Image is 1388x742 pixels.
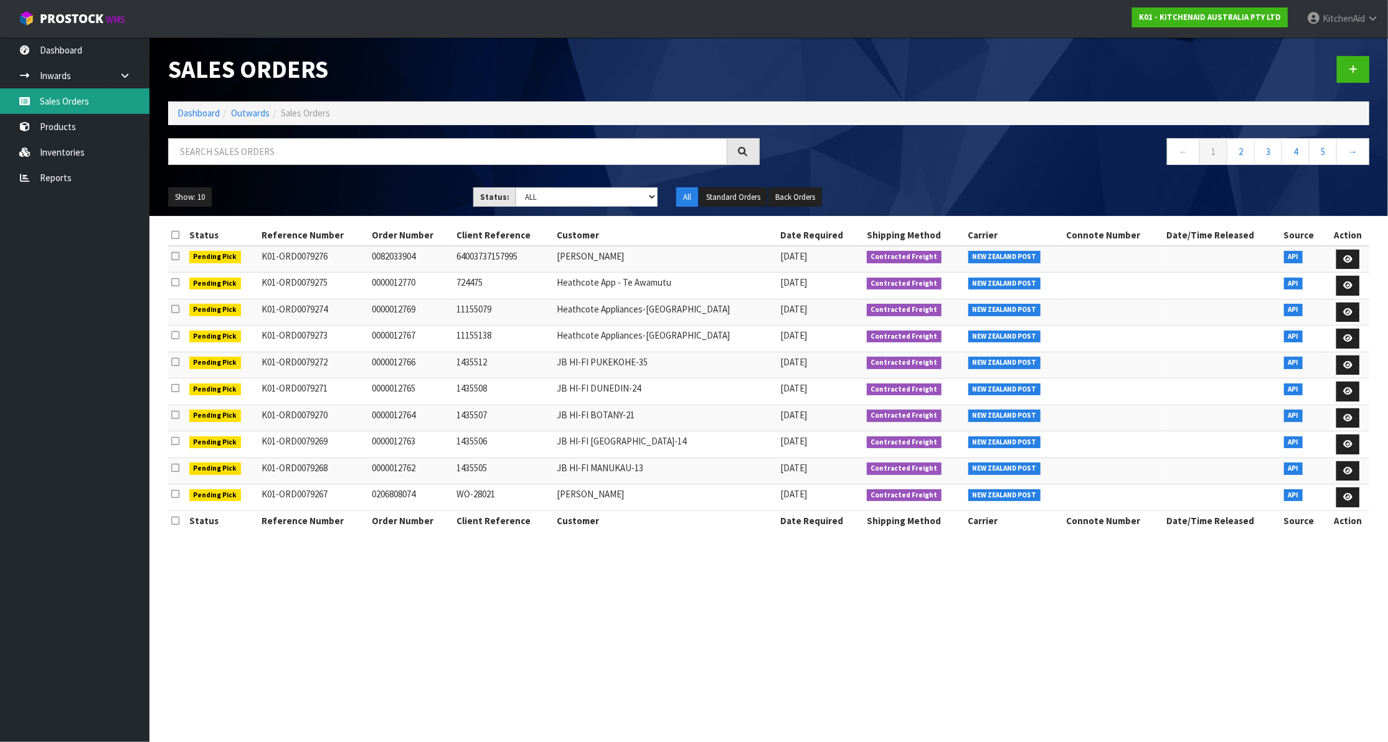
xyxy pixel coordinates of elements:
[453,352,554,378] td: 1435512
[867,489,942,502] span: Contracted Freight
[778,138,1370,169] nav: Page navigation
[453,225,554,245] th: Client Reference
[369,431,453,458] td: 0000012763
[19,11,34,26] img: cube-alt.png
[369,326,453,352] td: 0000012767
[1284,410,1303,422] span: API
[554,484,777,511] td: [PERSON_NAME]
[867,463,942,475] span: Contracted Freight
[699,187,767,207] button: Standard Orders
[453,246,554,273] td: 64003737157995
[676,187,698,207] button: All
[189,463,242,475] span: Pending Pick
[867,410,942,422] span: Contracted Freight
[1284,304,1303,316] span: API
[777,225,863,245] th: Date Required
[189,436,242,449] span: Pending Pick
[189,489,242,502] span: Pending Pick
[968,331,1041,343] span: NEW ZEALAND POST
[453,326,554,352] td: 11155138
[965,510,1064,530] th: Carrier
[369,273,453,299] td: 0000012770
[1284,278,1303,290] span: API
[1227,138,1255,165] a: 2
[1284,251,1303,263] span: API
[867,304,942,316] span: Contracted Freight
[1284,436,1303,449] span: API
[258,352,369,378] td: K01-ORD0079272
[867,436,942,449] span: Contracted Freight
[281,107,330,119] span: Sales Orders
[968,251,1041,263] span: NEW ZEALAND POST
[369,299,453,326] td: 0000012769
[780,329,807,341] span: [DATE]
[258,326,369,352] td: K01-ORD0079273
[1336,138,1369,165] a: →
[554,510,777,530] th: Customer
[189,278,242,290] span: Pending Pick
[106,14,125,26] small: WMS
[258,225,369,245] th: Reference Number
[258,273,369,299] td: K01-ORD0079275
[189,383,242,396] span: Pending Pick
[168,187,212,207] button: Show: 10
[554,352,777,378] td: JB HI-FI PUKEKOHE-35
[780,276,807,288] span: [DATE]
[554,458,777,484] td: JB HI-FI MANUKAU-13
[1281,510,1327,530] th: Source
[1199,138,1227,165] a: 1
[453,273,554,299] td: 724475
[189,410,242,422] span: Pending Pick
[369,484,453,511] td: 0206808074
[453,458,554,484] td: 1435505
[554,225,777,245] th: Customer
[258,458,369,484] td: K01-ORD0079268
[968,436,1041,449] span: NEW ZEALAND POST
[554,378,777,405] td: JB HI-FI DUNEDIN-24
[867,278,942,290] span: Contracted Freight
[867,331,942,343] span: Contracted Freight
[867,383,942,396] span: Contracted Freight
[369,225,453,245] th: Order Number
[40,11,103,27] span: ProStock
[780,303,807,315] span: [DATE]
[258,405,369,431] td: K01-ORD0079270
[968,357,1041,369] span: NEW ZEALAND POST
[780,488,807,500] span: [DATE]
[369,246,453,273] td: 0082033904
[480,192,509,202] strong: Status:
[968,304,1041,316] span: NEW ZEALAND POST
[369,510,453,530] th: Order Number
[453,299,554,326] td: 11155079
[189,251,242,263] span: Pending Pick
[554,273,777,299] td: Heathcote App - Te Awamutu
[968,489,1041,502] span: NEW ZEALAND POST
[189,357,242,369] span: Pending Pick
[186,225,259,245] th: Status
[1254,138,1282,165] a: 3
[864,225,965,245] th: Shipping Method
[177,107,220,119] a: Dashboard
[189,304,242,316] span: Pending Pick
[780,409,807,421] span: [DATE]
[554,326,777,352] td: Heathcote Appliances-[GEOGRAPHIC_DATA]
[780,250,807,262] span: [DATE]
[867,357,942,369] span: Contracted Freight
[453,431,554,458] td: 1435506
[1139,12,1281,22] strong: K01 - KITCHENAID AUSTRALIA PTY LTD
[231,107,270,119] a: Outwards
[554,405,777,431] td: JB HI-FI BOTANY-21
[1326,510,1369,530] th: Action
[186,510,259,530] th: Status
[258,484,369,511] td: K01-ORD0079267
[258,299,369,326] td: K01-ORD0079274
[554,431,777,458] td: JB HI-FI [GEOGRAPHIC_DATA]-14
[1284,357,1303,369] span: API
[864,510,965,530] th: Shipping Method
[453,510,554,530] th: Client Reference
[968,463,1041,475] span: NEW ZEALAND POST
[1284,489,1303,502] span: API
[1167,138,1200,165] a: ←
[189,331,242,343] span: Pending Pick
[1063,225,1163,245] th: Connote Number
